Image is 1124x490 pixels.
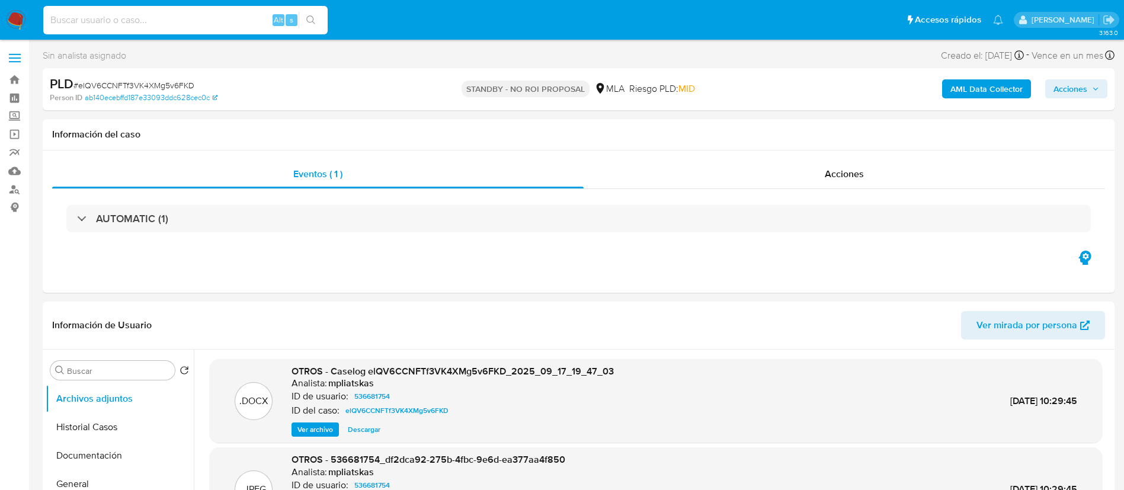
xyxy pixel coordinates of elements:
[293,167,342,181] span: Eventos ( 1 )
[462,81,590,97] p: STANDBY - NO ROI PROPOSAL
[46,413,194,441] button: Historial Casos
[350,389,395,403] a: 536681754
[292,364,614,378] span: OTROS - Caselog elQV6CCNFTf3VK4XMg5v6FKD_2025_09_17_19_47_03
[328,466,374,478] h6: mpliatskas
[46,441,194,470] button: Documentación
[345,403,449,418] span: elQV6CCNFTf3VK4XMg5v6FKD
[341,403,453,418] a: elQV6CCNFTf3VK4XMg5v6FKD
[328,377,374,389] h6: mpliatskas
[1103,14,1115,26] a: Salir
[55,366,65,375] button: Buscar
[50,92,82,103] b: Person ID
[1053,79,1087,98] span: Acciones
[66,205,1091,232] div: AUTOMATIC (1)
[52,129,1105,140] h1: Información del caso
[292,453,565,466] span: OTROS - 536681754_df2dca92-275b-4fbc-9e6d-ea377aa4f850
[354,389,390,403] span: 536681754
[629,82,695,95] span: Riesgo PLD:
[239,395,268,408] p: .DOCX
[1032,14,1099,25] p: micaela.pliatskas@mercadolibre.com
[292,377,327,389] p: Analista:
[678,82,695,95] span: MID
[961,311,1105,340] button: Ver mirada por persona
[96,212,168,225] h3: AUTOMATIC (1)
[43,49,126,62] span: Sin analista asignado
[942,79,1031,98] button: AML Data Collector
[348,424,380,435] span: Descargar
[342,422,386,437] button: Descargar
[292,390,348,402] p: ID de usuario:
[993,15,1003,25] a: Notificaciones
[825,167,864,181] span: Acciones
[1045,79,1107,98] button: Acciones
[67,366,170,376] input: Buscar
[50,74,73,93] b: PLD
[85,92,217,103] a: ab140ecebffd187e33093ddc628cec0c
[73,79,194,91] span: # elQV6CCNFTf3VK4XMg5v6FKD
[1026,47,1029,63] span: -
[1010,394,1077,408] span: [DATE] 10:29:45
[46,385,194,413] button: Archivos adjuntos
[290,14,293,25] span: s
[915,14,981,26] span: Accesos rápidos
[43,12,328,28] input: Buscar usuario o caso...
[292,466,327,478] p: Analista:
[1032,49,1103,62] span: Vence en un mes
[941,47,1024,63] div: Creado el: [DATE]
[292,405,340,417] p: ID del caso:
[180,366,189,379] button: Volver al orden por defecto
[297,424,333,435] span: Ver archivo
[292,422,339,437] button: Ver archivo
[950,79,1023,98] b: AML Data Collector
[594,82,625,95] div: MLA
[52,319,152,331] h1: Información de Usuario
[976,311,1077,340] span: Ver mirada por persona
[274,14,283,25] span: Alt
[299,12,323,28] button: search-icon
